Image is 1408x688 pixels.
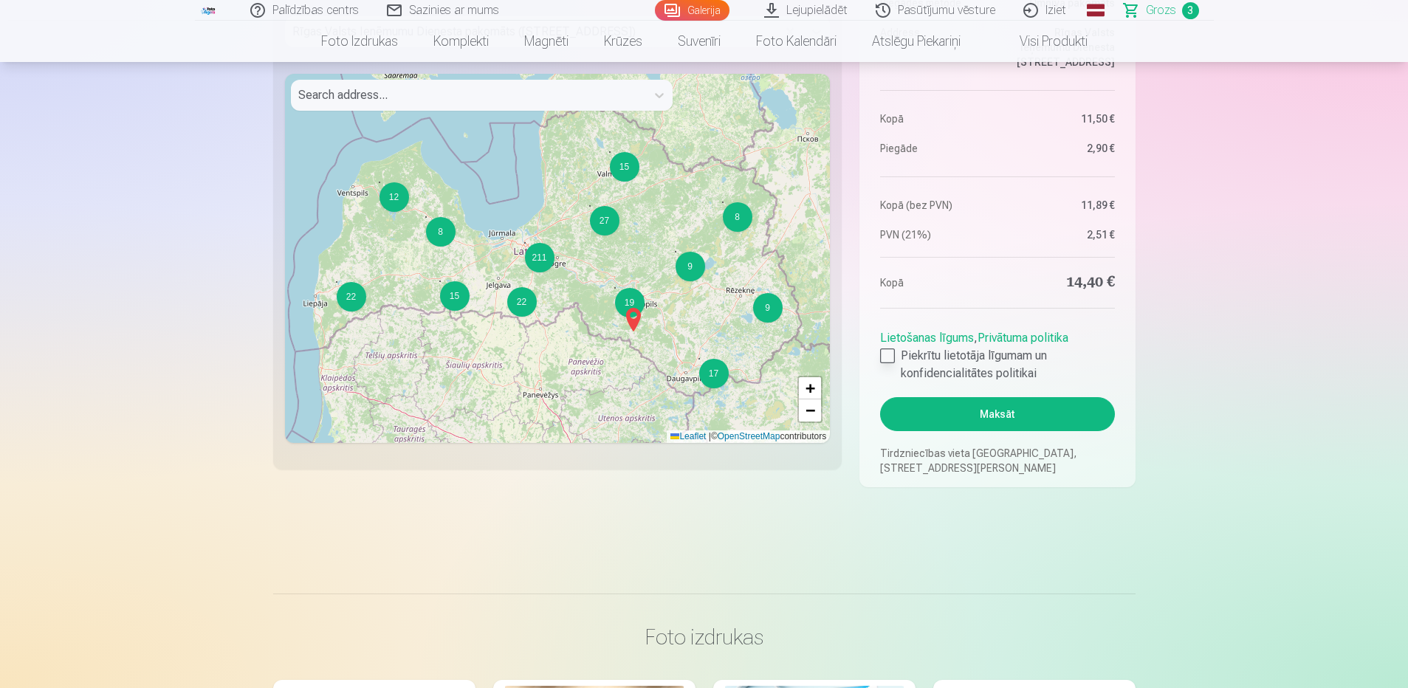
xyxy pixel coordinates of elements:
a: Magnēti [506,21,586,62]
div: 8 [723,202,752,232]
div: 22 [507,287,537,317]
div: 211 [525,243,554,272]
dd: 14,40 € [1005,272,1115,293]
a: Foto izdrukas [303,21,416,62]
span: 3 [1182,2,1199,19]
div: 9 [752,292,754,294]
img: Marker [622,302,645,337]
div: 15 [440,281,470,311]
div: 9 [675,251,676,252]
dd: 2,90 € [1005,141,1115,156]
img: /fa4 [201,6,217,15]
div: 17 [698,358,700,360]
a: Lietošanas līgums [880,331,974,345]
p: Tirdzniecības vieta [GEOGRAPHIC_DATA], [STREET_ADDRESS][PERSON_NAME] [880,446,1114,475]
div: 22 [337,282,366,312]
div: 22 [336,281,337,283]
a: Leaflet [670,431,706,441]
div: 27 [589,205,591,207]
a: Visi produkti [978,21,1105,62]
dd: 11,89 € [1005,198,1115,213]
dt: Piegāde [880,141,990,156]
label: Piekrītu lietotāja līgumam un konfidencialitātes politikai [880,347,1114,382]
div: 12 [379,182,380,183]
a: Krūzes [586,21,660,62]
span: | [709,431,711,441]
div: 8 [426,217,456,247]
div: 19 [614,287,616,289]
div: 27 [590,206,619,235]
a: Komplekti [416,21,506,62]
dd: 11,50 € [1005,111,1115,126]
a: Atslēgu piekariņi [854,21,978,62]
div: 15 [610,152,639,182]
div: 17 [699,359,729,388]
div: © contributors [667,430,830,443]
h3: Foto izdrukas [285,624,1124,650]
a: Zoom out [799,399,821,422]
div: 22 [506,286,508,288]
span: + [806,379,815,397]
dt: PVN (21%) [880,227,990,242]
div: 15 [609,151,611,153]
button: Maksāt [880,397,1114,431]
div: 211 [524,242,526,244]
div: 15 [439,281,441,282]
div: , [880,323,1114,382]
dt: Kopā [880,111,990,126]
div: 19 [615,288,645,317]
span: − [806,401,815,419]
a: Suvenīri [660,21,738,62]
div: 8 [425,216,427,218]
a: Privātuma politika [978,331,1068,345]
dt: Kopā (bez PVN) [880,198,990,213]
a: Zoom in [799,377,821,399]
div: 9 [753,293,783,323]
dt: Kopā [880,272,990,293]
span: Grozs [1146,1,1176,19]
div: 8 [722,202,724,203]
dd: 2,51 € [1005,227,1115,242]
a: Foto kalendāri [738,21,854,62]
div: 12 [380,182,409,212]
a: OpenStreetMap [718,431,780,441]
div: 9 [676,252,705,281]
